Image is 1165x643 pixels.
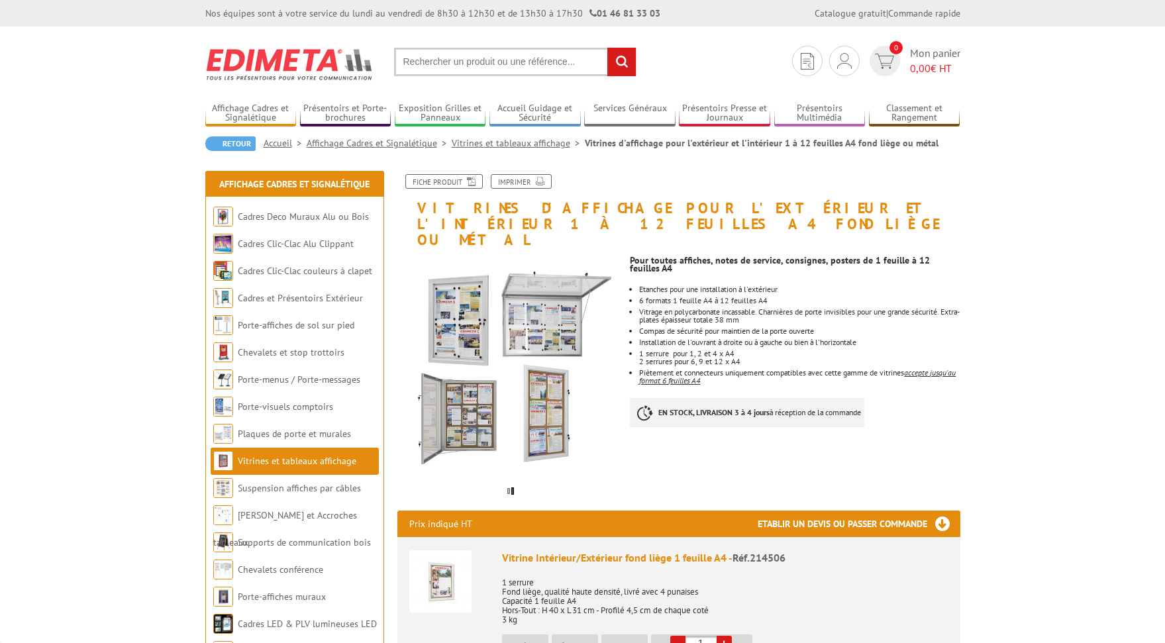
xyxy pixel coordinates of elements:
a: Affichage Cadres et Signalétique [307,137,452,149]
a: Affichage Cadres et Signalétique [205,103,297,124]
img: Plaques de porte et murales [213,424,233,444]
p: Etanches pour une installation à l'extérieur [639,285,960,293]
img: Cadres et Présentoirs Extérieur [213,288,233,308]
a: Présentoirs et Porte-brochures [300,103,391,124]
a: Vitrines et tableaux affichage [452,137,585,149]
span: Mon panier [910,46,960,76]
input: rechercher [607,48,636,76]
img: Vitrine Intérieur/Extérieur fond liège 1 feuille A4 [409,550,472,613]
strong: 01 46 81 33 03 [589,7,660,19]
li: Vitrines d'affichage pour l'extérieur et l'intérieur 1 à 12 feuilles A4 fond liège ou métal [585,136,938,150]
a: Commande rapide [888,7,960,19]
a: Porte-affiches de sol sur pied [238,319,354,331]
img: Chevalets et stop trottoirs [213,342,233,362]
img: Cadres Deco Muraux Alu ou Bois [213,207,233,226]
input: Rechercher un produit ou une référence... [394,48,636,76]
a: Cadres Deco Muraux Alu ou Bois [238,211,369,223]
img: Porte-visuels comptoirs [213,397,233,417]
a: Suspension affiches par câbles [238,482,361,494]
a: Exposition Grilles et Panneaux [395,103,486,124]
img: Cimaises et Accroches tableaux [213,505,233,525]
a: devis rapide 0 Mon panier 0,00€ HT [866,46,960,76]
li: 6 formats 1 feuille A4 à 12 feuilles A4 [639,297,960,305]
a: Chevalets et stop trottoirs [238,346,344,358]
a: Catalogue gratuit [815,7,886,19]
img: Cadres Clic-Clac couleurs à clapet [213,261,233,281]
div: Nos équipes sont à votre service du lundi au vendredi de 8h30 à 12h30 et de 13h30 à 17h30 [205,7,660,20]
p: 1 serrure Fond liège, qualité haute densité, livré avec 4 punaises Capacité 1 feuille A4 Hors-Tou... [502,569,948,624]
img: Edimeta [205,40,374,89]
h1: Vitrines d'affichage pour l'extérieur et l'intérieur 1 à 12 feuilles A4 fond liège ou métal [387,174,970,248]
a: Présentoirs Presse et Journaux [679,103,770,124]
img: Porte-affiches de sol sur pied [213,315,233,335]
h3: Etablir un devis ou passer commande [758,511,960,537]
span: Réf.214506 [733,551,785,564]
a: Cadres et Présentoirs Extérieur [238,292,363,304]
a: [PERSON_NAME] et Accroches tableaux [213,509,357,548]
a: Affichage Cadres et Signalétique [219,178,370,190]
img: Cadres LED & PLV lumineuses LED [213,614,233,634]
span: € HT [910,61,960,76]
img: Porte-affiches muraux [213,587,233,607]
li: Installation de l'ouvrant à droite ou à gauche ou bien à l'horizontale [639,338,960,346]
a: Accueil Guidage et Sécurité [489,103,581,124]
div: Vitrine Intérieur/Extérieur fond liège 1 feuille A4 - [502,550,948,566]
strong: Pour toutes affiches, notes de service, consignes, posters de 1 feuille à 12 feuilles A4 [630,254,930,274]
p: à réception de la commande [630,398,864,427]
a: Porte-visuels comptoirs [238,401,333,413]
img: devis rapide [837,53,852,69]
a: Services Généraux [584,103,676,124]
img: devis rapide [875,54,894,69]
a: Accueil [264,137,307,149]
img: Suspension affiches par câbles [213,478,233,498]
li: Piètement et connecteurs uniquement compatibles avec cette gamme de vitrines [639,369,960,385]
span: 0,00 [910,62,931,75]
li: 1 serrure pour 1, 2 et 4 x A4 2 serrures pour 6, 9 et 12 x A4 [639,350,960,366]
img: vitrines_d_affichage_214506_1.jpg [397,255,621,478]
a: Cadres Clic-Clac Alu Clippant [238,238,354,250]
a: Classement et Rangement [869,103,960,124]
a: Vitrines et tableaux affichage [238,455,356,467]
a: Chevalets conférence [238,564,323,575]
img: Cadres Clic-Clac Alu Clippant [213,234,233,254]
a: Porte-menus / Porte-messages [238,373,360,385]
strong: EN STOCK, LIVRAISON 3 à 4 jours [658,407,770,417]
img: Vitrines et tableaux affichage [213,451,233,471]
em: accepte jusqu'au format 6 feuilles A4 [639,368,956,385]
li: Vitrage en polycarbonate incassable. Charnières de porte invisibles pour une grande sécurité. Ext... [639,308,960,324]
a: Cadres LED & PLV lumineuses LED [238,618,377,630]
a: Cadres Clic-Clac couleurs à clapet [238,265,372,277]
li: Compas de sécurité pour maintien de la porte ouverte [639,327,960,335]
a: Porte-affiches muraux [238,591,326,603]
img: Porte-menus / Porte-messages [213,370,233,389]
img: devis rapide [801,53,814,70]
a: Fiche produit [405,174,483,189]
span: 0 [889,41,903,54]
a: Imprimer [491,174,552,189]
a: Retour [205,136,256,151]
p: Prix indiqué HT [409,511,472,537]
a: Présentoirs Multimédia [774,103,866,124]
a: Plaques de porte et murales [238,428,351,440]
a: Supports de communication bois [238,536,371,548]
div: | [815,7,960,20]
img: Chevalets conférence [213,560,233,579]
